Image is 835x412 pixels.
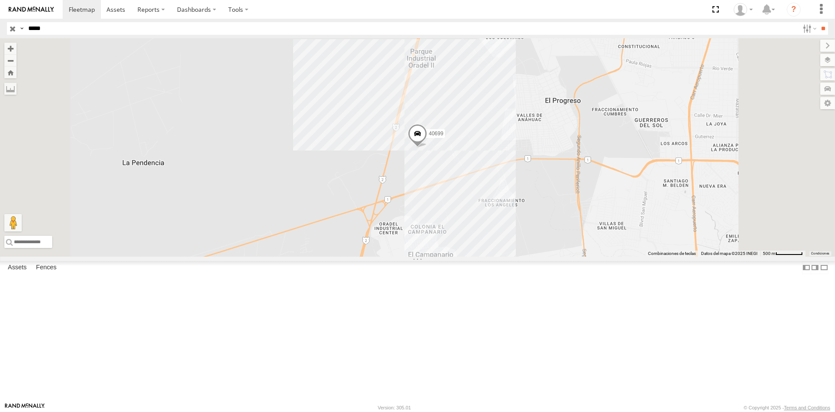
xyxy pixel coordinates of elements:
[744,405,830,410] div: © Copyright 2025 -
[4,83,17,95] label: Measure
[648,251,696,257] button: Combinaciones de teclas
[32,261,61,274] label: Fences
[3,261,31,274] label: Assets
[820,97,835,109] label: Map Settings
[4,54,17,67] button: Zoom out
[763,251,775,256] span: 500 m
[811,261,819,274] label: Dock Summary Table to the Right
[378,405,411,410] div: Version: 305.01
[731,3,756,16] div: Juan Lopez
[820,261,828,274] label: Hide Summary Table
[811,252,829,255] a: Condiciones
[760,251,805,257] button: Escala del mapa: 500 m por 59 píxeles
[799,22,818,35] label: Search Filter Options
[784,405,830,410] a: Terms and Conditions
[9,7,54,13] img: rand-logo.svg
[18,22,25,35] label: Search Query
[4,43,17,54] button: Zoom in
[701,251,758,256] span: Datos del mapa ©2025 INEGI
[5,403,45,412] a: Visit our Website
[429,131,443,137] span: 40699
[787,3,801,17] i: ?
[4,67,17,78] button: Zoom Home
[4,214,22,231] button: Arrastra el hombrecito naranja al mapa para abrir Street View
[802,261,811,274] label: Dock Summary Table to the Left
